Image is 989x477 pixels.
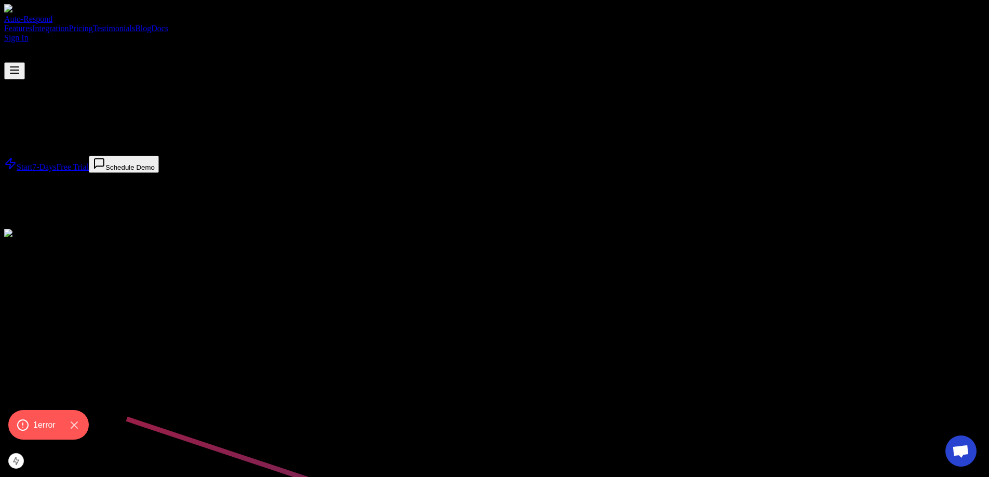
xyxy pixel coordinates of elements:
[4,173,985,182] div: 2.5M+
[32,24,69,33] a: Integration
[56,94,74,103] span: AND
[135,24,151,33] a: Blog
[4,114,985,128] h1: YELP AUTO RESPONDER
[4,192,985,201] div: 100%
[4,162,89,171] a: Start7-DaysFree Trial
[73,138,144,147] span: Yelp Auto Responder
[4,4,12,12] img: logo.svg
[4,33,29,42] a: Sign In
[32,162,56,171] span: 7-Days
[4,229,98,238] img: AI Neural Network Brain
[945,435,977,467] a: Open chat
[4,210,985,220] div: < 5s
[151,24,168,33] a: Docs
[89,156,159,173] button: Schedule Demo
[4,24,32,33] a: Features
[4,4,985,24] a: Auto-Respond
[93,24,136,33] a: Testimonials
[4,138,985,147] p: Best Thumbtack and that handles leads, follow-ups, AI-generated quotes, and scales your business ...
[4,182,985,192] div: Responses Sent
[69,24,92,33] a: Pricing
[4,94,56,103] span: THUMBTACK
[4,220,985,229] div: Avg Response Time
[4,201,985,210] div: Response Rate
[17,85,117,93] span: AI-Powered Response Engine
[4,15,985,24] div: Auto-Respond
